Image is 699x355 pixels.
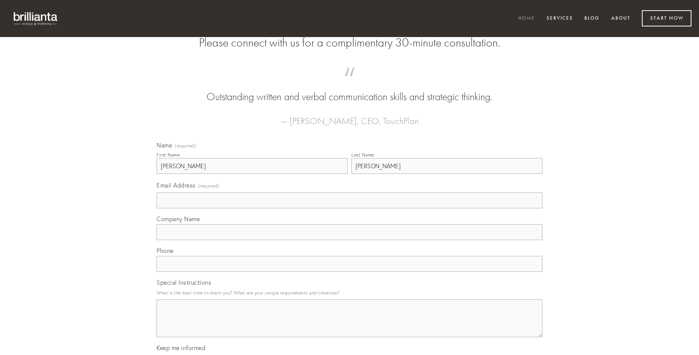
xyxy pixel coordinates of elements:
[157,152,180,158] div: First Name
[175,144,196,148] span: (required)
[157,247,174,254] span: Phone
[198,181,219,191] span: (required)
[157,344,205,352] span: Keep me informed
[157,215,200,223] span: Company Name
[642,10,691,26] a: Start Now
[169,75,530,104] blockquote: Outstanding written and verbal communication skills and strategic thinking.
[157,181,196,189] span: Email Address
[157,141,172,149] span: Name
[169,104,530,129] figcaption: — [PERSON_NAME], CEO, TouchPlan
[157,279,211,286] span: Special Instructions
[8,8,64,29] img: brillianta - research, strategy, marketing
[579,12,604,25] a: Blog
[513,12,540,25] a: Home
[157,288,542,298] p: What is the best time to reach you? What are your unique requirements and timelines?
[351,152,374,158] div: Last Name
[542,12,578,25] a: Services
[169,75,530,90] span: “
[606,12,635,25] a: About
[157,36,542,50] h2: Please connect with us for a complimentary 30-minute consultation.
